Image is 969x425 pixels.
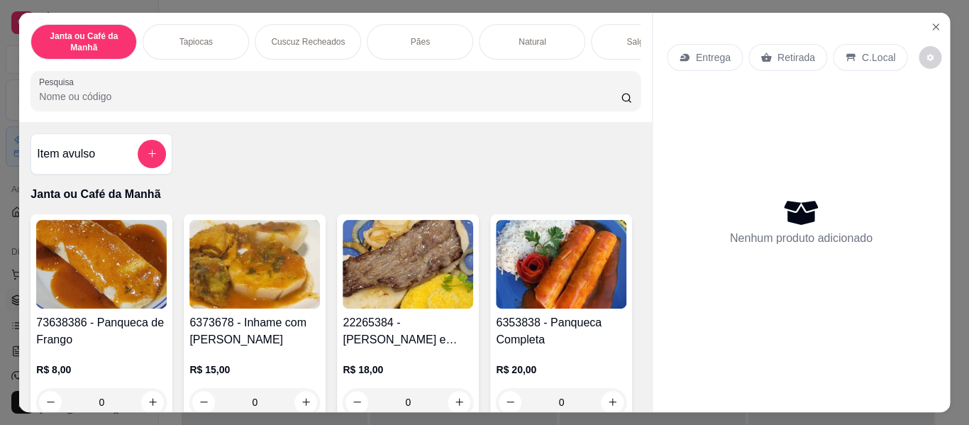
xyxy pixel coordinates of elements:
[189,220,320,309] img: product-image
[696,50,731,65] p: Entrega
[138,140,166,168] button: add-separate-item
[343,314,473,348] h4: 22265384 - [PERSON_NAME] e Carne de Sol
[192,391,215,414] button: decrease-product-quantity
[31,186,641,203] p: Janta ou Café da Manhã
[730,230,873,247] p: Nenhum produto adicionado
[294,391,317,414] button: increase-product-quantity
[519,36,546,48] p: Natural
[862,50,895,65] p: C.Local
[39,76,79,88] label: Pesquisa
[271,36,345,48] p: Cuscuz Recheados
[343,220,473,309] img: product-image
[36,363,167,377] p: R$ 8,00
[343,363,473,377] p: R$ 18,00
[919,46,941,69] button: decrease-product-quantity
[499,391,521,414] button: decrease-product-quantity
[36,220,167,309] img: product-image
[496,314,626,348] h4: 6353838 - Panqueca Completa
[189,314,320,348] h4: 6373678 - Inhame com [PERSON_NAME]
[496,220,626,309] img: product-image
[141,391,164,414] button: increase-product-quantity
[179,36,212,48] p: Tapiocas
[496,363,626,377] p: R$ 20,00
[924,16,947,38] button: Close
[36,314,167,348] h4: 73638386 - Panqueca de Frango
[345,391,368,414] button: decrease-product-quantity
[43,31,125,53] p: Janta ou Café da Manhã
[189,363,320,377] p: R$ 15,00
[39,391,62,414] button: decrease-product-quantity
[601,391,624,414] button: increase-product-quantity
[448,391,470,414] button: increase-product-quantity
[411,36,430,48] p: Pães
[626,36,662,48] p: Salgados
[37,145,95,162] h4: Item avulso
[777,50,815,65] p: Retirada
[39,89,621,104] input: Pesquisa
